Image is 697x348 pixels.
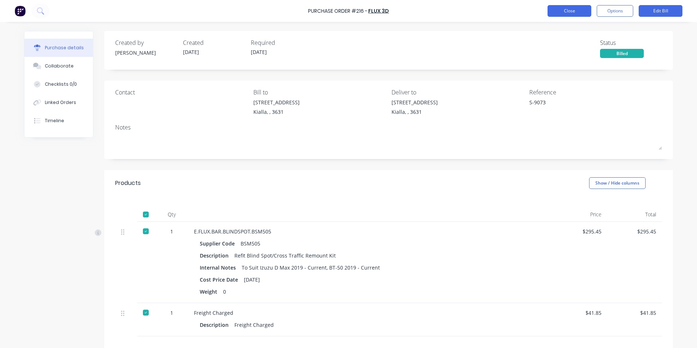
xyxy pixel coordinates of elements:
div: Linked Orders [45,99,76,106]
div: Description [200,320,234,330]
div: Required [251,38,313,47]
button: Timeline [24,112,93,130]
div: Kialla, , 3631 [253,108,300,116]
img: Factory [15,5,26,16]
div: Purchase details [45,45,84,51]
div: Checklists 0/0 [45,81,77,88]
div: Collaborate [45,63,74,69]
div: $295.45 [558,228,601,235]
button: Linked Orders [24,93,93,112]
div: Price [553,207,607,222]
div: 0 [223,286,226,297]
div: E.FLUX.BAR.BLINDSPOT.BSM505 [194,228,547,235]
div: Freight Charged [234,320,274,330]
div: Weight [200,286,223,297]
div: Reference [529,88,662,97]
div: Qty [155,207,188,222]
div: $41.85 [613,309,656,317]
button: Checklists 0/0 [24,75,93,93]
div: 1 [161,309,182,317]
div: Timeline [45,117,64,124]
a: FLUX 3D [368,7,389,15]
div: Freight Charged [194,309,547,317]
div: $295.45 [613,228,656,235]
textarea: S-9073 [529,98,620,115]
button: Collaborate [24,57,93,75]
div: Refit Blind Spot/Cross Traffic Remount Kit [234,250,336,261]
div: Created [183,38,245,47]
div: Internal Notes [200,262,242,273]
div: Cost Price Date [200,274,244,285]
button: Close [548,5,591,17]
div: Purchase Order #216 - [308,7,367,15]
div: Deliver to [392,88,524,97]
div: Contact [115,88,248,97]
div: [DATE] [244,274,260,285]
div: [STREET_ADDRESS] [253,98,300,106]
div: Total [607,207,662,222]
div: Status [600,38,662,47]
div: Description [200,250,234,261]
div: Products [115,179,141,187]
button: Edit Bill [639,5,682,17]
button: Purchase details [24,39,93,57]
div: Notes [115,123,662,132]
button: Options [597,5,633,17]
div: BSM505 [241,238,260,249]
div: To Suit Izuzu D Max 2019 - Current, BT-50 2019 - Current [242,262,380,273]
div: [PERSON_NAME] [115,49,177,57]
div: Supplier Code [200,238,241,249]
div: 1 [161,228,182,235]
div: Kialla, , 3631 [392,108,438,116]
div: Created by [115,38,177,47]
div: Billed [600,49,644,58]
div: $41.85 [558,309,601,317]
button: Show / Hide columns [589,177,646,189]
div: [STREET_ADDRESS] [392,98,438,106]
div: Bill to [253,88,386,97]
